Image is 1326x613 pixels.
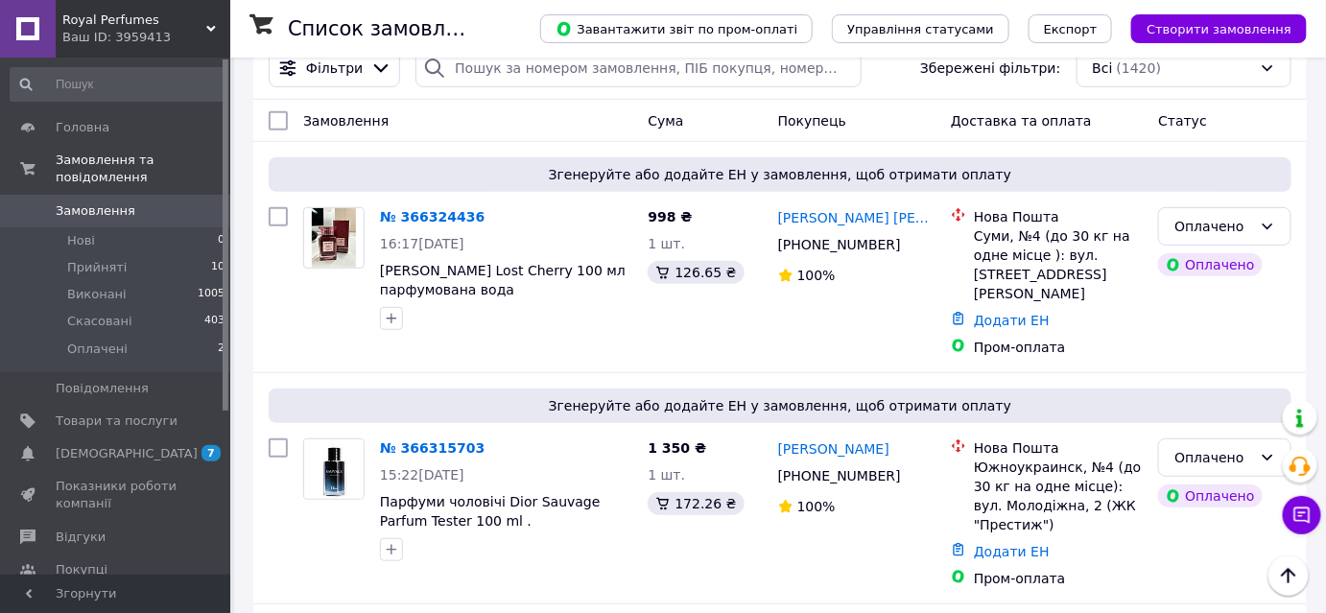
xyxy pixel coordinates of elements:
a: Парфуми чоловічі Dior Sauvage Parfum Tester 100 ml . [PERSON_NAME] (Тестер) 100 мл [380,494,607,548]
span: 1 350 ₴ [648,440,706,456]
span: Статус [1158,113,1207,129]
div: Суми, №4 (до 30 кг на одне місце ): вул. [STREET_ADDRESS][PERSON_NAME] [974,226,1143,303]
span: 1 шт. [648,236,685,251]
span: Управління статусами [847,22,994,36]
span: 998 ₴ [648,209,692,224]
a: № 366324436 [380,209,485,224]
span: Оплачені [67,341,128,358]
div: 126.65 ₴ [648,261,744,284]
span: 0 [218,232,225,249]
div: Ваш ID: 3959413 [62,29,230,46]
div: Пром-оплата [974,569,1143,588]
span: Збережені фільтри: [920,59,1060,78]
div: Оплачено [1158,253,1262,276]
span: 7 [201,445,221,461]
span: 15:22[DATE] [380,467,464,483]
input: Пошук за номером замовлення, ПІБ покупця, номером телефону, Email, номером накладної [415,49,862,87]
div: Оплачено [1174,447,1252,468]
span: Показники роботи компанії [56,478,178,512]
button: Завантажити звіт по пром-оплаті [540,14,813,43]
span: 2 [218,341,225,358]
a: Створити замовлення [1112,20,1307,35]
span: Експорт [1044,22,1098,36]
span: Замовлення та повідомлення [56,152,230,186]
span: 10 [211,259,225,276]
span: Замовлення [56,202,135,220]
span: 1005 [198,286,225,303]
span: [DEMOGRAPHIC_DATA] [56,445,198,462]
div: [PHONE_NUMBER] [774,231,905,258]
span: Покупець [778,113,846,129]
button: Експорт [1029,14,1113,43]
a: [PERSON_NAME] [PERSON_NAME] [778,208,935,227]
button: Створити замовлення [1131,14,1307,43]
span: Завантажити звіт по пром-оплаті [556,20,797,37]
span: Фільтри [306,59,363,78]
a: [PERSON_NAME] Lost Cherry 100 мл парфумована вода [380,263,626,297]
span: Виконані [67,286,127,303]
span: Royal Perfumes [62,12,206,29]
button: Наверх [1268,555,1309,596]
span: Згенеруйте або додайте ЕН у замовлення, щоб отримати оплату [276,165,1284,184]
span: Створити замовлення [1147,22,1291,36]
span: Прийняті [67,259,127,276]
div: Нова Пошта [974,207,1143,226]
input: Пошук [10,67,226,102]
div: 172.26 ₴ [648,492,744,515]
span: Всі [1093,59,1113,78]
h1: Список замовлень [288,17,483,40]
span: 100% [797,499,836,514]
a: Додати ЕН [974,313,1050,328]
span: 403 [204,313,225,330]
div: Нова Пошта [974,438,1143,458]
a: Фото товару [303,438,365,500]
button: Управління статусами [832,14,1009,43]
span: 1 шт. [648,467,685,483]
span: Товари та послуги [56,413,178,430]
span: Замовлення [303,113,389,129]
span: 16:17[DATE] [380,236,464,251]
span: 100% [797,268,836,283]
button: Чат з покупцем [1283,496,1321,534]
div: Пром-оплата [974,338,1143,357]
span: Повідомлення [56,380,149,397]
div: [PHONE_NUMBER] [774,462,905,489]
span: Згенеруйте або додайте ЕН у замовлення, щоб отримати оплату [276,396,1284,415]
span: Головна [56,119,109,136]
div: Южноукраинск, №4 (до 30 кг на одне місце): вул. Молодіжна, 2 (ЖК "Престиж") [974,458,1143,534]
span: Відгуки [56,529,106,546]
div: Оплачено [1158,484,1262,507]
span: Cума [648,113,683,129]
span: Скасовані [67,313,132,330]
img: Фото товару [312,208,357,268]
span: Покупці [56,561,107,578]
div: Оплачено [1174,216,1252,237]
a: Фото товару [303,207,365,269]
a: Додати ЕН [974,544,1050,559]
a: № 366315703 [380,440,485,456]
span: (1420) [1117,60,1162,76]
span: Нові [67,232,95,249]
span: Доставка та оплата [951,113,1092,129]
img: Фото товару [304,439,364,499]
a: [PERSON_NAME] [778,439,889,459]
